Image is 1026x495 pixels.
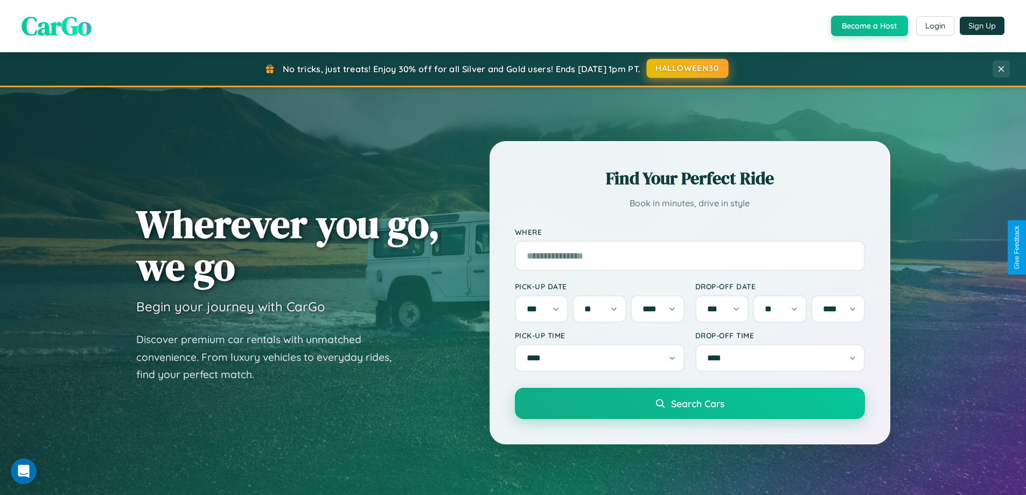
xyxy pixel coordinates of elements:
[515,227,865,236] label: Where
[695,282,865,291] label: Drop-off Date
[11,458,37,484] iframe: Intercom live chat
[136,331,406,384] p: Discover premium car rentals with unmatched convenience. From luxury vehicles to everyday rides, ...
[647,59,729,78] button: HALLOWEEN30
[916,16,954,36] button: Login
[960,17,1004,35] button: Sign Up
[22,8,92,44] span: CarGo
[515,388,865,419] button: Search Cars
[695,331,865,340] label: Drop-off Time
[515,196,865,211] p: Book in minutes, drive in style
[515,331,685,340] label: Pick-up Time
[515,166,865,190] h2: Find Your Perfect Ride
[283,64,640,74] span: No tricks, just treats! Enjoy 30% off for all Silver and Gold users! Ends [DATE] 1pm PT.
[831,16,908,36] button: Become a Host
[515,282,685,291] label: Pick-up Date
[136,203,440,288] h1: Wherever you go, we go
[671,398,724,409] span: Search Cars
[136,298,325,315] h3: Begin your journey with CarGo
[1013,226,1021,269] div: Give Feedback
